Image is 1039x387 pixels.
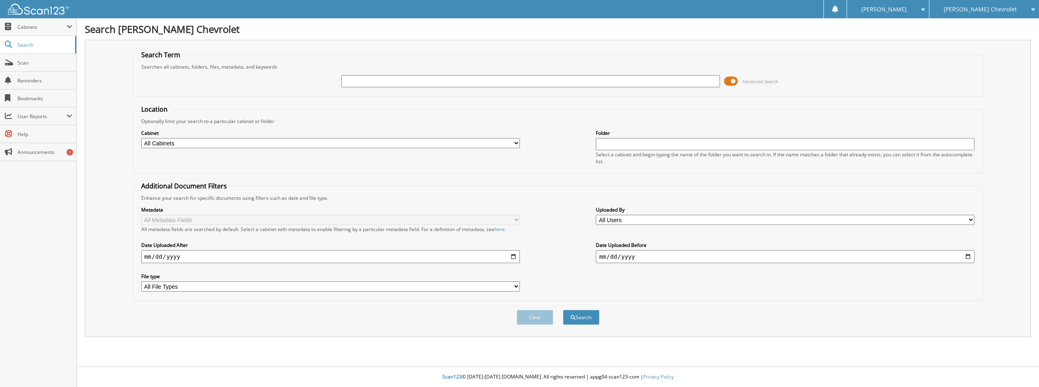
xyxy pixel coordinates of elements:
[563,310,599,325] button: Search
[596,242,974,249] label: Date Uploaded Before
[861,7,907,12] span: [PERSON_NAME]
[17,95,72,102] span: Bookmarks
[17,113,67,120] span: User Reports
[77,367,1039,387] div: © [DATE]-[DATE] [DOMAIN_NAME]. All rights reserved | appg04-scan123-com |
[643,373,674,380] a: Privacy Policy
[141,242,520,249] label: Date Uploaded After
[517,310,553,325] button: Clear
[944,7,1017,12] span: [PERSON_NAME] Chevrolet
[141,206,520,213] label: Metadata
[742,78,778,84] span: Advanced Search
[67,149,73,156] div: 1
[137,195,979,201] div: Enhance your search for specific documents using filters such as date and file type.
[137,50,184,59] legend: Search Term
[17,77,72,84] span: Reminders
[17,131,72,138] span: Help
[137,118,979,125] div: Optionally limit your search to a particular cabinet or folder
[596,151,974,165] div: Select a cabinet and begin typing the name of the folder you want to search in. If the name match...
[141,130,520,136] label: Cabinet
[141,226,520,233] div: All metadata fields are searched by default. Select a cabinet with metadata to enable filtering b...
[17,149,72,156] span: Announcements
[17,24,67,30] span: Cabinets
[137,105,172,114] legend: Location
[141,250,520,263] input: start
[442,373,462,380] span: Scan123
[596,206,974,213] label: Uploaded By
[494,226,505,233] a: here
[8,4,69,15] img: scan123-logo-white.svg
[85,22,1031,36] h1: Search [PERSON_NAME] Chevrolet
[17,59,72,66] span: Scan
[596,130,974,136] label: Folder
[137,182,231,190] legend: Additional Document Filters
[17,41,71,48] span: Search
[137,63,979,70] div: Searches all cabinets, folders, files, metadata, and keywords
[596,250,974,263] input: end
[141,273,520,280] label: File type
